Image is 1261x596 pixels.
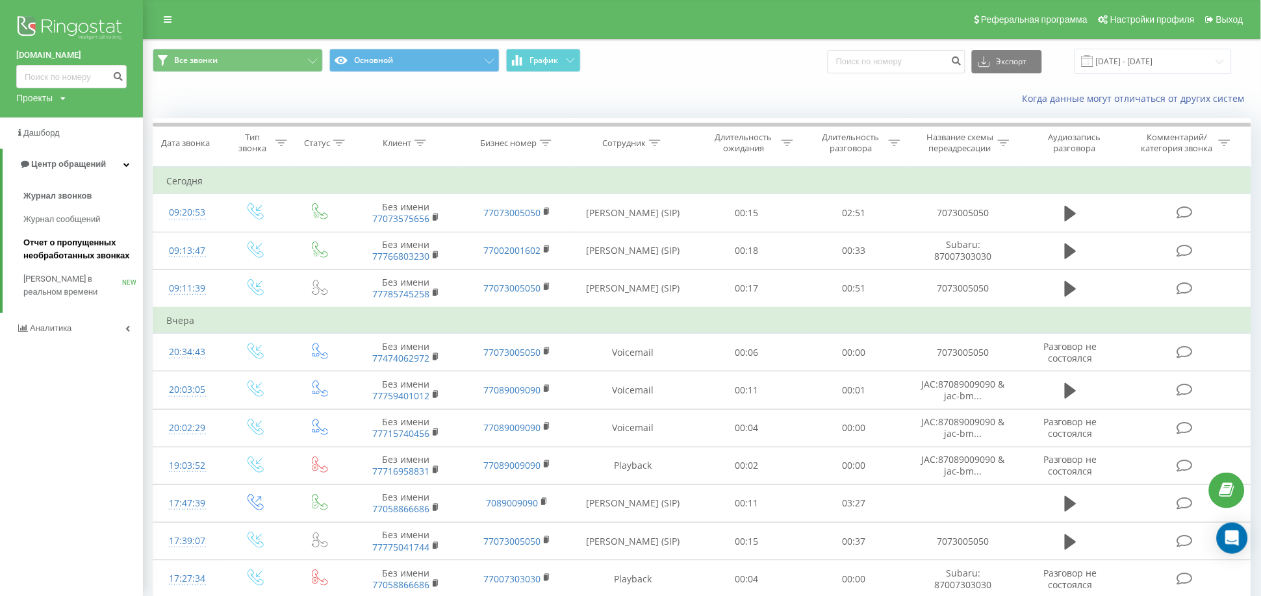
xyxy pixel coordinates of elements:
a: 77089009090 [483,384,541,396]
button: Основной [329,49,500,72]
td: Playback [573,447,693,484]
td: [PERSON_NAME] (SIP) [573,232,693,269]
td: 00:15 [693,194,800,232]
a: 77058866686 [372,503,429,515]
span: Реферальная программа [981,14,1088,25]
button: График [506,49,581,72]
td: 00:33 [800,232,908,269]
td: Voicemail [573,409,693,447]
td: Вчера [153,308,1251,334]
td: [PERSON_NAME] (SIP) [573,269,693,308]
td: 02:51 [800,194,908,232]
div: 09:20:53 [166,200,209,225]
td: Без имени [350,371,462,409]
div: Дата звонка [161,138,210,149]
div: 09:13:47 [166,238,209,264]
span: Настройки профиля [1110,14,1195,25]
span: Разговор не состоялся [1043,416,1097,440]
a: 77089009090 [483,421,541,434]
a: 77073005050 [483,206,541,219]
a: 77007303030 [483,573,541,585]
span: Все звонки [174,55,218,66]
td: 00:15 [693,523,800,560]
a: 77073575656 [372,212,429,225]
td: 00:00 [800,409,908,447]
div: 20:02:29 [166,416,209,441]
span: Разговор не состоялся [1043,567,1097,591]
a: 77058866686 [372,578,429,591]
a: 7089009090 [486,497,538,509]
td: Без имени [350,447,462,484]
td: 7073005050 [908,269,1019,308]
td: 00:11 [693,371,800,409]
div: Тип звонка [233,132,272,154]
a: 77759401012 [372,390,429,402]
td: 00:02 [693,447,800,484]
td: Сегодня [153,168,1251,194]
span: Дашборд [23,128,60,138]
a: 77785745258 [372,288,429,300]
a: Центр обращений [3,149,143,180]
span: JAC:87089009090 & jac-bm... [922,416,1005,440]
a: Журнал звонков [23,184,143,208]
a: Когда данные могут отличаться от других систем [1023,92,1251,105]
input: Поиск по номеру [828,50,965,73]
td: [PERSON_NAME] (SIP) [573,194,693,232]
a: 77766803230 [372,250,429,262]
a: 77089009090 [483,459,541,471]
td: 00:17 [693,269,800,308]
td: 03:27 [800,484,908,522]
span: Разговор не состоялся [1043,453,1097,477]
td: 00:37 [800,523,908,560]
a: Журнал сообщений [23,208,143,231]
div: Бизнес номер [480,138,537,149]
img: Ringostat logo [16,13,127,45]
td: Без имени [350,194,462,232]
a: 77716958831 [372,465,429,477]
a: 77474062972 [372,352,429,364]
td: Voicemail [573,371,693,409]
a: 77073005050 [483,282,541,294]
div: Сотрудник [602,138,646,149]
a: 77715740456 [372,427,429,440]
span: [PERSON_NAME] в реальном времени [23,273,122,299]
div: 09:11:39 [166,276,209,301]
a: 77073005050 [483,346,541,358]
div: Комментарий/категория звонка [1140,132,1216,154]
td: Без имени [350,409,462,447]
button: Все звонки [153,49,323,72]
td: 7073005050 [908,523,1019,560]
span: Журнал звонков [23,190,92,203]
span: Отчет о пропущенных необработанных звонках [23,236,136,262]
div: Проекты [16,92,53,105]
div: Длительность разговора [816,132,885,154]
span: График [530,56,559,65]
div: Клиент [383,138,411,149]
td: 7073005050 [908,334,1019,371]
td: Subaru: 87007303030 [908,232,1019,269]
div: 19:03:52 [166,453,209,478]
div: Название схемы переадресации [925,132,995,154]
a: [DOMAIN_NAME] [16,49,127,62]
td: 00:01 [800,371,908,409]
span: Разговор не состоялся [1043,340,1097,364]
div: 17:39:07 [166,528,209,554]
td: Voicemail [573,334,693,371]
div: 20:34:43 [166,340,209,365]
input: Поиск по номеру [16,65,127,88]
td: 00:00 [800,334,908,371]
td: [PERSON_NAME] (SIP) [573,523,693,560]
div: 17:27:34 [166,566,209,591]
span: Аналитика [30,323,71,333]
td: Без имени [350,523,462,560]
a: 77002001602 [483,244,541,256]
div: Аудиозапись разговора [1033,132,1117,154]
div: 20:03:05 [166,377,209,403]
span: JAC:87089009090 & jac-bm... [922,378,1005,402]
span: Центр обращений [31,159,106,169]
td: 00:11 [693,484,800,522]
td: Без имени [350,334,462,371]
a: [PERSON_NAME] в реальном времениNEW [23,267,143,304]
td: 00:00 [800,447,908,484]
td: Без имени [350,484,462,522]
